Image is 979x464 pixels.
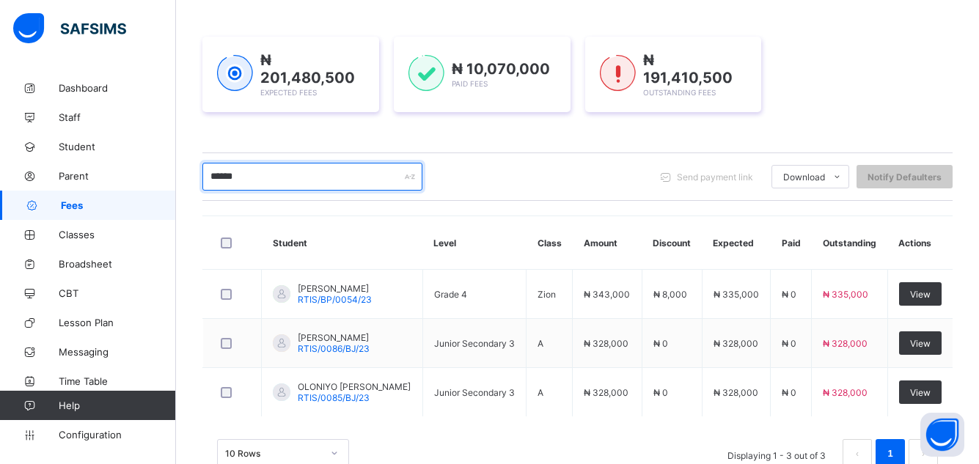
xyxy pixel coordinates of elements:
[61,199,176,211] span: Fees
[217,55,253,92] img: expected-1.03dd87d44185fb6c27cc9b2570c10499.svg
[677,172,753,183] span: Send payment link
[298,294,372,305] span: RTIS/BP/0054/23
[714,338,758,349] span: ₦ 328,000
[643,88,716,97] span: Outstanding Fees
[262,216,423,270] th: Student
[59,82,176,94] span: Dashboard
[868,172,942,183] span: Notify Defaulters
[59,399,175,411] span: Help
[13,13,126,44] img: safsims
[883,444,897,463] a: 1
[59,170,176,182] span: Parent
[782,387,796,398] span: ₦ 0
[59,258,176,270] span: Broadsheet
[783,172,825,183] span: Download
[225,448,322,459] div: 10 Rows
[434,387,515,398] span: Junior Secondary 3
[538,289,556,300] span: Zion
[714,387,758,398] span: ₦ 328,000
[59,229,176,240] span: Classes
[59,346,176,358] span: Messaging
[59,141,176,152] span: Student
[653,387,668,398] span: ₦ 0
[298,283,372,294] span: [PERSON_NAME]
[642,216,702,270] th: Discount
[59,287,176,299] span: CBT
[584,387,628,398] span: ₦ 328,000
[260,88,317,97] span: Expected Fees
[910,338,931,349] span: View
[59,111,176,123] span: Staff
[771,216,812,270] th: Paid
[920,413,964,457] button: Open asap
[584,289,630,300] span: ₦ 343,000
[910,387,931,398] span: View
[59,429,175,441] span: Configuration
[812,216,887,270] th: Outstanding
[910,289,931,300] span: View
[452,79,488,88] span: Paid Fees
[298,381,411,392] span: OLONIYO [PERSON_NAME]
[434,289,467,300] span: Grade 4
[823,387,868,398] span: ₦ 328,000
[643,51,733,86] span: ₦ 191,410,500
[422,216,526,270] th: Level
[434,338,515,349] span: Junior Secondary 3
[584,338,628,349] span: ₦ 328,000
[538,387,543,398] span: A
[653,338,668,349] span: ₦ 0
[573,216,642,270] th: Amount
[538,338,543,349] span: A
[408,55,444,92] img: paid-1.3eb1404cbcb1d3b736510a26bbfa3ccb.svg
[59,317,176,328] span: Lesson Plan
[452,60,550,78] span: ₦ 10,070,000
[260,51,355,86] span: ₦ 201,480,500
[702,216,770,270] th: Expected
[298,392,370,403] span: RTIS/0085/BJ/23
[823,289,868,300] span: ₦ 335,000
[59,375,176,387] span: Time Table
[600,55,636,92] img: outstanding-1.146d663e52f09953f639664a84e30106.svg
[782,338,796,349] span: ₦ 0
[298,343,370,354] span: RTIS/0086/BJ/23
[714,289,759,300] span: ₦ 335,000
[887,216,953,270] th: Actions
[527,216,573,270] th: Class
[653,289,687,300] span: ₦ 8,000
[298,332,370,343] span: [PERSON_NAME]
[782,289,796,300] span: ₦ 0
[823,338,868,349] span: ₦ 328,000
